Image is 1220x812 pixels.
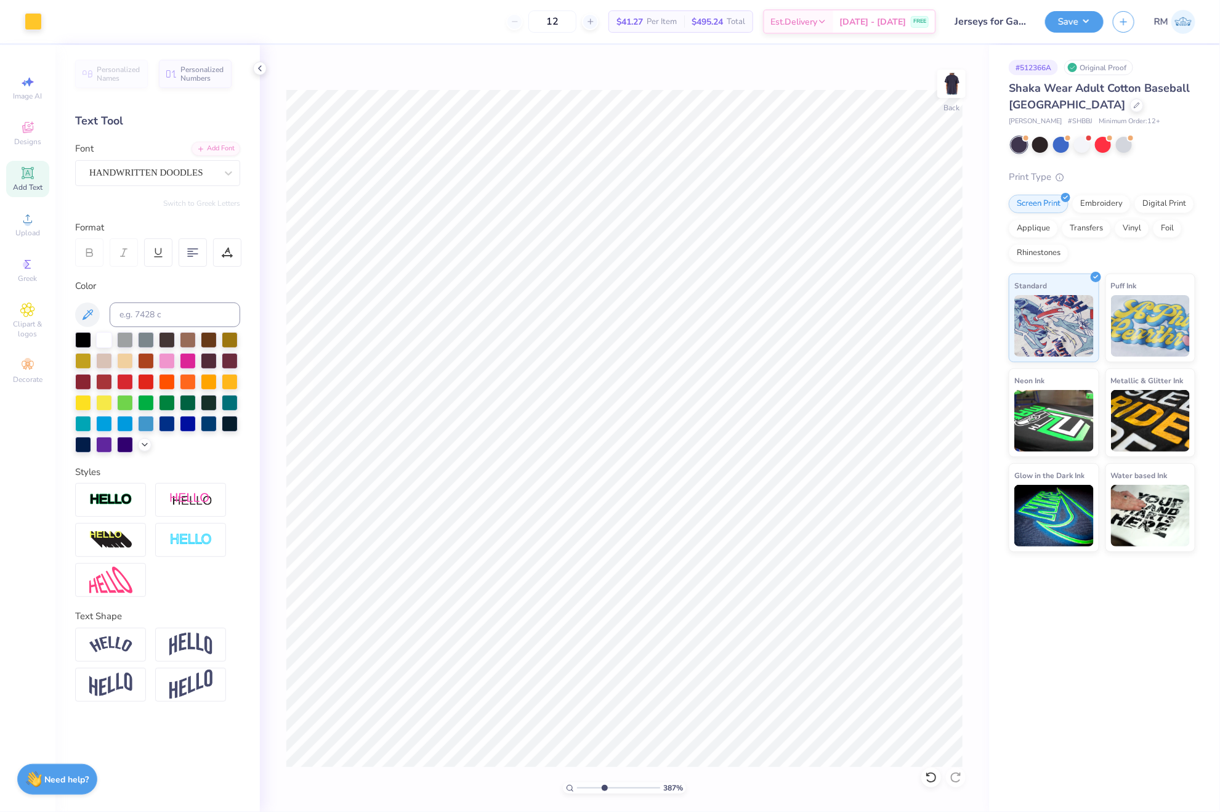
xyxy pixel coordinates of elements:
span: RM [1154,15,1168,29]
div: Screen Print [1009,195,1069,213]
span: Total [727,15,745,28]
span: Puff Ink [1111,279,1137,292]
img: Arch [169,633,212,656]
img: Negative Space [169,533,212,547]
img: Arc [89,636,132,653]
div: Applique [1009,219,1058,238]
div: Print Type [1009,170,1195,184]
span: Glow in the Dark Ink [1014,469,1085,482]
span: Greek [18,274,38,283]
span: Personalized Numbers [180,65,224,83]
span: Minimum Order: 12 + [1099,116,1160,127]
input: e.g. 7428 c [110,302,240,327]
span: $41.27 [616,15,643,28]
span: Water based Ink [1111,469,1168,482]
div: Text Tool [75,113,240,129]
span: $495.24 [692,15,723,28]
div: Foil [1153,219,1182,238]
img: Neon Ink [1014,390,1094,452]
button: Save [1045,11,1104,33]
img: Puff Ink [1111,295,1190,357]
div: Vinyl [1115,219,1149,238]
span: [DATE] - [DATE] [839,15,906,28]
img: Standard [1014,295,1094,357]
div: Embroidery [1072,195,1131,213]
div: Rhinestones [1009,244,1069,262]
img: Free Distort [89,567,132,593]
span: [PERSON_NAME] [1009,116,1062,127]
div: Transfers [1062,219,1111,238]
span: # SHBBJ [1068,116,1093,127]
div: Text Shape [75,609,240,623]
input: Untitled Design [945,9,1036,34]
span: Standard [1014,279,1047,292]
span: Neon Ink [1014,374,1044,387]
span: Metallic & Glitter Ink [1111,374,1184,387]
span: Add Text [13,182,42,192]
span: Est. Delivery [770,15,817,28]
img: Ronald Manipon [1171,10,1195,34]
img: Flag [89,673,132,697]
div: Styles [75,465,240,479]
div: # 512366A [1009,60,1058,75]
label: Font [75,142,94,156]
div: Back [943,102,959,113]
div: Color [75,279,240,293]
span: Shaka Wear Adult Cotton Baseball [GEOGRAPHIC_DATA] [1009,81,1190,112]
div: Digital Print [1134,195,1194,213]
span: FREE [913,17,926,26]
span: Designs [14,137,41,147]
span: Per Item [647,15,677,28]
a: RM [1154,10,1195,34]
img: Shadow [169,492,212,508]
img: Metallic & Glitter Ink [1111,390,1190,452]
img: Rise [169,670,212,700]
span: 387 % [663,782,683,794]
div: Add Font [192,142,240,156]
img: 3d Illusion [89,530,132,550]
span: Clipart & logos [6,319,49,339]
div: Format [75,221,241,235]
img: Water based Ink [1111,485,1190,546]
strong: Need help? [45,774,89,786]
span: Decorate [13,375,42,384]
input: – – [528,10,576,33]
button: Switch to Greek Letters [163,198,240,208]
span: Personalized Names [97,65,140,83]
span: Image AI [14,91,42,101]
img: Stroke [89,493,132,507]
img: Glow in the Dark Ink [1014,485,1094,546]
span: Upload [15,228,40,238]
img: Back [939,71,964,96]
div: Original Proof [1064,60,1133,75]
